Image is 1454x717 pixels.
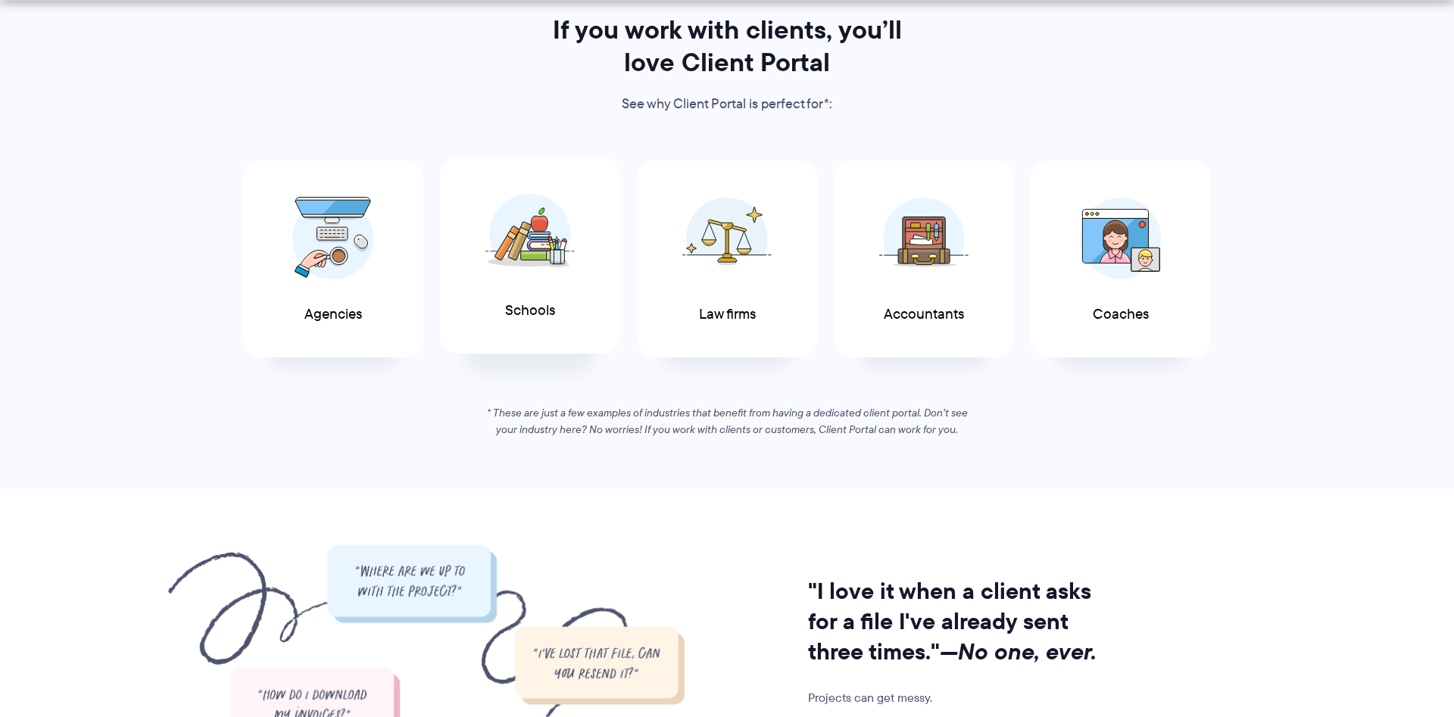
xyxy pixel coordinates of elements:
a: Coaches [1031,161,1211,358]
span: Agencies [304,307,362,323]
a: Agencies [243,161,423,358]
i: —No one, ever. [940,634,1097,669]
em: * These are just a few examples of industries that benefit from having a dedicated client portal.... [487,405,968,437]
span: Accountants [884,307,964,323]
h2: If you work with clients, you’ll love Client Portal [532,14,922,79]
p: See why Client Portal is perfect for*: [532,93,922,116]
span: Schools [505,303,555,319]
h2: "I love it when a client asks for a file I've already sent three times." [808,576,1115,667]
a: Schools [440,157,620,354]
a: Law firms [637,161,817,358]
span: Law firms [699,307,756,323]
a: Accountants [834,161,1014,358]
p: Projects can get messy. [808,687,1115,709]
span: Coaches [1093,307,1149,323]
